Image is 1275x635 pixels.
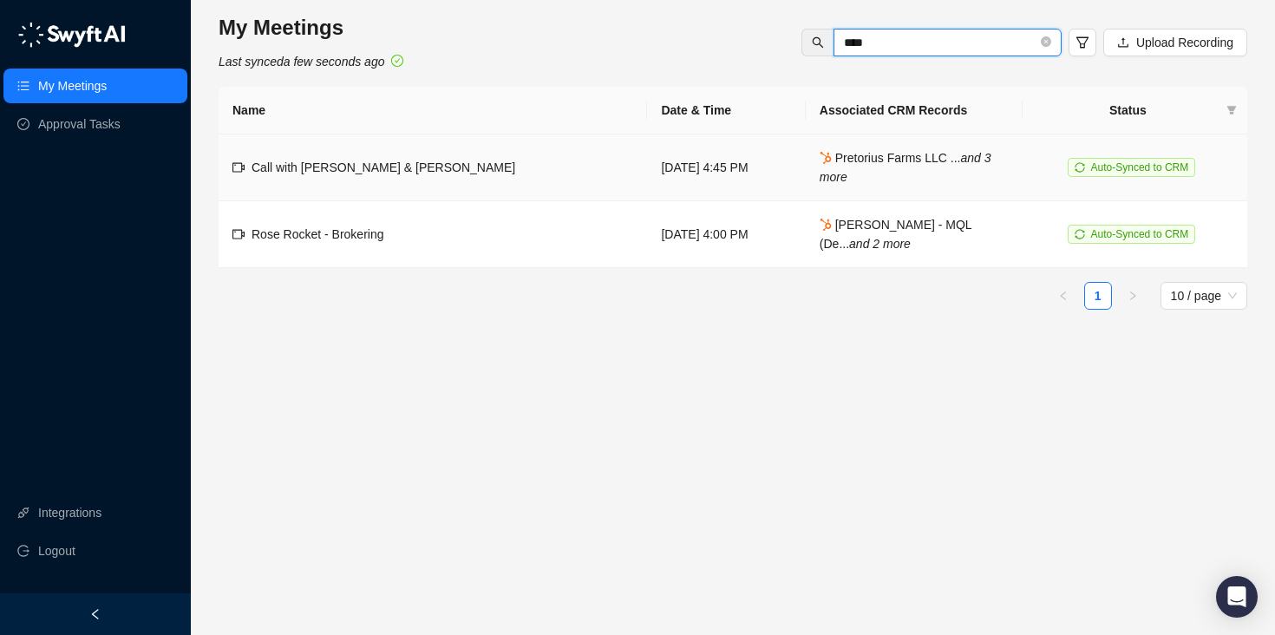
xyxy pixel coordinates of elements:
[1041,36,1051,47] span: close-circle
[1041,35,1051,51] span: close-circle
[647,87,805,134] th: Date & Time
[1136,33,1233,52] span: Upload Recording
[232,228,245,240] span: video-camera
[219,14,403,42] h3: My Meetings
[1075,162,1085,173] span: sync
[812,36,824,49] span: search
[89,608,101,620] span: left
[647,201,805,268] td: [DATE] 4:00 PM
[1223,97,1240,123] span: filter
[1049,282,1077,310] button: left
[1091,161,1189,173] span: Auto-Synced to CRM
[38,107,121,141] a: Approval Tasks
[820,151,991,184] span: Pretorius Farms LLC ...
[252,227,384,241] span: Rose Rocket - Brokering
[1171,283,1237,309] span: 10 / page
[820,151,991,184] i: and 3 more
[1119,282,1147,310] button: right
[1119,282,1147,310] li: Next Page
[1084,282,1112,310] li: 1
[17,545,29,557] span: logout
[252,160,515,174] span: Call with [PERSON_NAME] & [PERSON_NAME]
[219,55,384,69] i: Last synced a few seconds ago
[391,55,403,67] span: check-circle
[820,218,971,251] span: [PERSON_NAME] - MQL (De...
[1161,282,1247,310] div: Page Size
[647,134,805,201] td: [DATE] 4:45 PM
[1128,291,1138,301] span: right
[1049,282,1077,310] li: Previous Page
[38,495,101,530] a: Integrations
[17,22,126,48] img: logo-05li4sbe.png
[219,87,647,134] th: Name
[1036,101,1219,120] span: Status
[1076,36,1089,49] span: filter
[1085,283,1111,309] a: 1
[1058,291,1069,301] span: left
[1091,228,1189,240] span: Auto-Synced to CRM
[1117,36,1129,49] span: upload
[38,534,75,568] span: Logout
[1216,576,1258,618] div: Open Intercom Messenger
[1075,229,1085,239] span: sync
[849,237,911,251] i: and 2 more
[1103,29,1247,56] button: Upload Recording
[38,69,107,103] a: My Meetings
[1226,105,1237,115] span: filter
[232,161,245,173] span: video-camera
[806,87,1023,134] th: Associated CRM Records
